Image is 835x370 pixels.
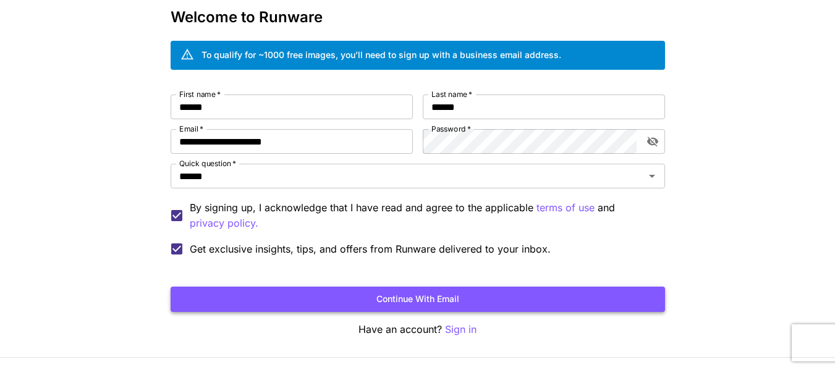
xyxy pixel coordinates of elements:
label: Last name [431,89,472,99]
label: Email [179,124,203,134]
button: toggle password visibility [642,130,664,153]
button: Sign in [445,322,477,337]
button: Open [643,167,661,185]
h3: Welcome to Runware [171,9,665,26]
button: By signing up, I acknowledge that I have read and agree to the applicable and privacy policy. [536,200,595,216]
label: Password [431,124,471,134]
p: privacy policy. [190,216,258,231]
span: Get exclusive insights, tips, and offers from Runware delivered to your inbox. [190,242,551,256]
p: By signing up, I acknowledge that I have read and agree to the applicable and [190,200,655,231]
p: Have an account? [171,322,665,337]
label: Quick question [179,158,236,169]
button: By signing up, I acknowledge that I have read and agree to the applicable terms of use and [190,216,258,231]
div: To qualify for ~1000 free images, you’ll need to sign up with a business email address. [201,48,561,61]
label: First name [179,89,221,99]
button: Continue with email [171,287,665,312]
p: terms of use [536,200,595,216]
